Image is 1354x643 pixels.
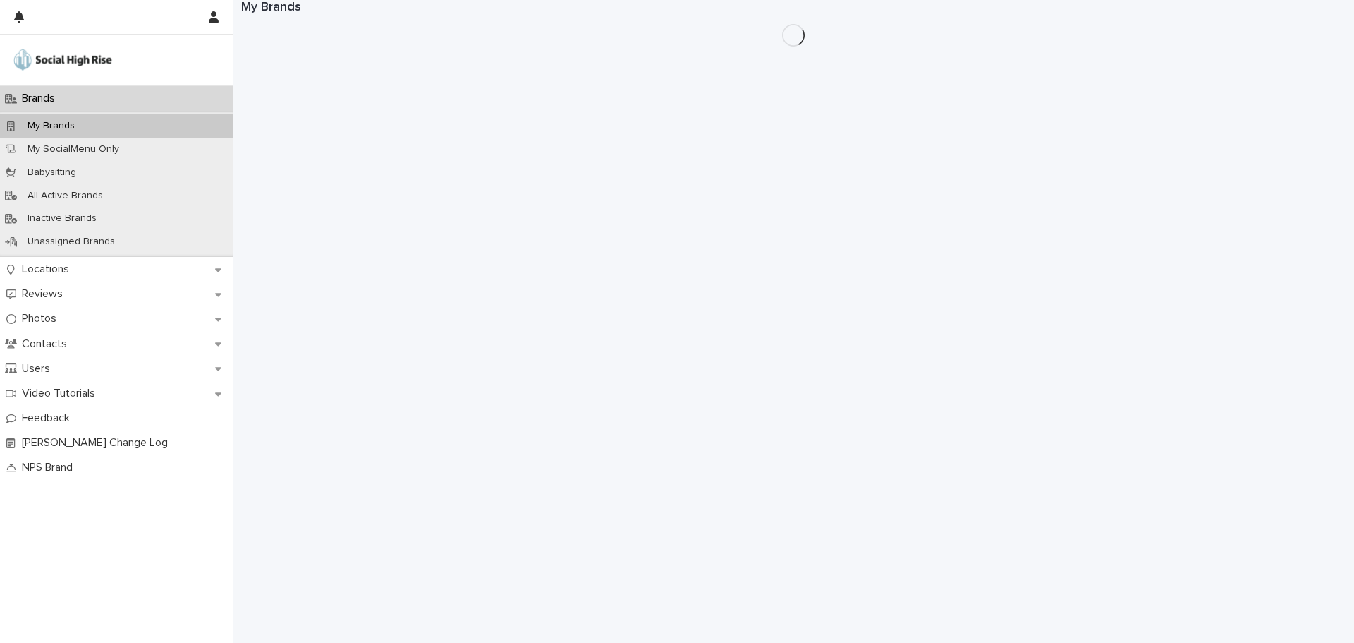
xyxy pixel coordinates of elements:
[16,312,68,325] p: Photos
[16,337,78,351] p: Contacts
[16,120,86,132] p: My Brands
[16,387,106,400] p: Video Tutorials
[16,143,130,155] p: My SocialMenu Only
[16,362,61,375] p: Users
[16,236,126,248] p: Unassigned Brands
[16,212,108,224] p: Inactive Brands
[16,190,114,202] p: All Active Brands
[16,411,81,425] p: Feedback
[16,287,74,301] p: Reviews
[16,167,87,179] p: Babysitting
[16,436,179,450] p: [PERSON_NAME] Change Log
[16,263,80,276] p: Locations
[16,461,84,474] p: NPS Brand
[11,46,114,74] img: o5DnuTxEQV6sW9jFYBBf
[16,92,66,105] p: Brands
